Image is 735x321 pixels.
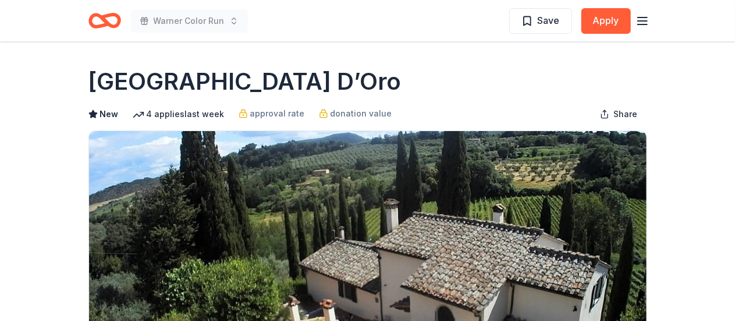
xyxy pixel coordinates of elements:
[331,107,392,121] span: donation value
[130,9,248,33] button: Warner Color Run
[319,107,392,121] a: donation value
[614,107,638,121] span: Share
[239,107,305,121] a: approval rate
[591,103,647,126] button: Share
[581,8,631,34] button: Apply
[88,7,121,34] a: Home
[538,13,560,28] span: Save
[100,107,119,121] span: New
[509,8,572,34] button: Save
[88,65,402,98] h1: [GEOGRAPHIC_DATA] D’Oro
[133,107,225,121] div: 4 applies last week
[250,107,305,121] span: approval rate
[154,14,225,28] span: Warner Color Run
